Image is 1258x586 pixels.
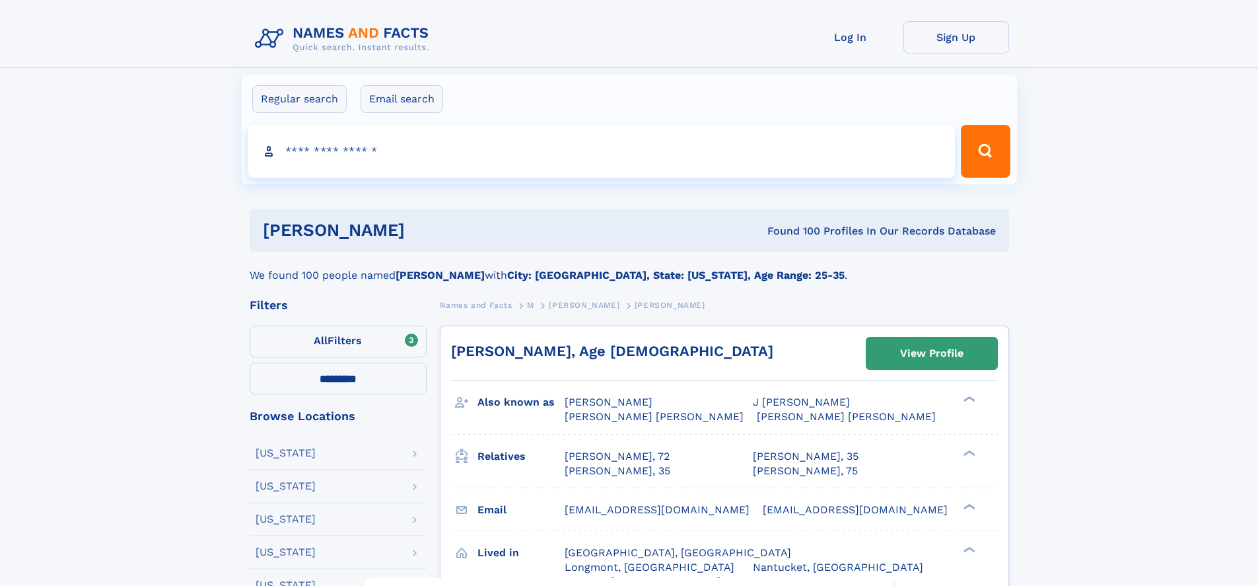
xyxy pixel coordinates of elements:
div: ❯ [960,449,976,457]
div: Browse Locations [250,410,427,422]
div: [US_STATE] [256,481,316,492]
a: [PERSON_NAME], 35 [565,464,670,478]
span: Longmont, [GEOGRAPHIC_DATA] [565,561,734,573]
h3: Email [477,499,565,521]
a: [PERSON_NAME], 72 [565,449,670,464]
a: Names and Facts [440,297,512,313]
div: ❯ [960,502,976,511]
a: [PERSON_NAME] [549,297,619,313]
span: [EMAIL_ADDRESS][DOMAIN_NAME] [763,503,948,516]
span: M [527,301,534,310]
span: J [PERSON_NAME] [753,396,850,408]
div: [US_STATE] [256,514,316,525]
div: ❯ [960,545,976,554]
a: Log In [798,21,903,54]
div: [US_STATE] [256,547,316,558]
a: Sign Up [903,21,1009,54]
button: Search Button [961,125,1010,178]
h3: Relatives [477,445,565,468]
label: Email search [361,85,443,113]
div: Found 100 Profiles In Our Records Database [586,224,996,238]
span: [PERSON_NAME] [PERSON_NAME] [565,410,744,423]
div: Filters [250,299,427,311]
a: [PERSON_NAME], Age [DEMOGRAPHIC_DATA] [451,343,773,359]
b: City: [GEOGRAPHIC_DATA], State: [US_STATE], Age Range: 25-35 [507,269,845,281]
a: M [527,297,534,313]
h3: Lived in [477,542,565,564]
a: View Profile [866,338,997,369]
span: [PERSON_NAME] [635,301,705,310]
span: Nantucket, [GEOGRAPHIC_DATA] [753,561,923,573]
span: [GEOGRAPHIC_DATA], [GEOGRAPHIC_DATA] [565,546,791,559]
input: search input [248,125,956,178]
span: [EMAIL_ADDRESS][DOMAIN_NAME] [565,503,750,516]
h1: [PERSON_NAME] [263,222,586,238]
div: View Profile [900,338,963,369]
span: All [314,334,328,347]
span: [PERSON_NAME] [PERSON_NAME] [757,410,936,423]
span: [PERSON_NAME] [549,301,619,310]
label: Filters [250,326,427,357]
b: [PERSON_NAME] [396,269,485,281]
a: [PERSON_NAME], 35 [753,449,858,464]
img: Logo Names and Facts [250,21,440,57]
div: We found 100 people named with . [250,252,1009,283]
div: ❯ [960,395,976,404]
h3: Also known as [477,391,565,414]
span: [PERSON_NAME] [565,396,652,408]
label: Regular search [252,85,347,113]
a: [PERSON_NAME], 75 [753,464,858,478]
div: [US_STATE] [256,448,316,458]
